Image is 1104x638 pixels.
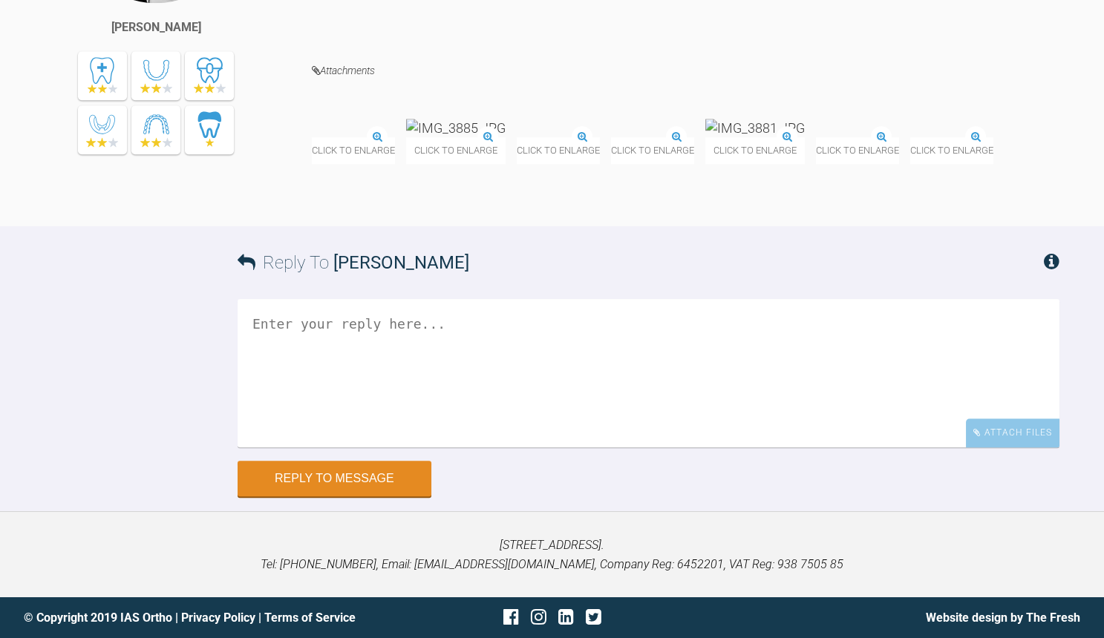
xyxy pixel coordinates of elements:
[24,608,376,628] div: © Copyright 2019 IAS Ortho | |
[966,418,1059,447] div: Attach Files
[238,249,469,277] h3: Reply To
[816,137,899,163] span: Click to enlarge
[611,137,694,163] span: Click to enlarge
[517,137,600,163] span: Click to enlarge
[333,252,469,273] span: [PERSON_NAME]
[406,137,506,163] span: Click to enlarge
[312,137,395,163] span: Click to enlarge
[181,611,255,625] a: Privacy Policy
[926,611,1080,625] a: Website design by The Fresh
[406,119,506,137] img: IMG_3885.JPG
[111,18,201,37] div: [PERSON_NAME]
[910,137,993,163] span: Click to enlarge
[705,137,805,163] span: Click to enlarge
[238,461,431,496] button: Reply to Message
[312,62,1059,80] h4: Attachments
[264,611,356,625] a: Terms of Service
[705,119,805,137] img: IMG_3881.JPG
[24,536,1080,573] p: [STREET_ADDRESS]. Tel: [PHONE_NUMBER], Email: [EMAIL_ADDRESS][DOMAIN_NAME], Company Reg: 6452201,...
